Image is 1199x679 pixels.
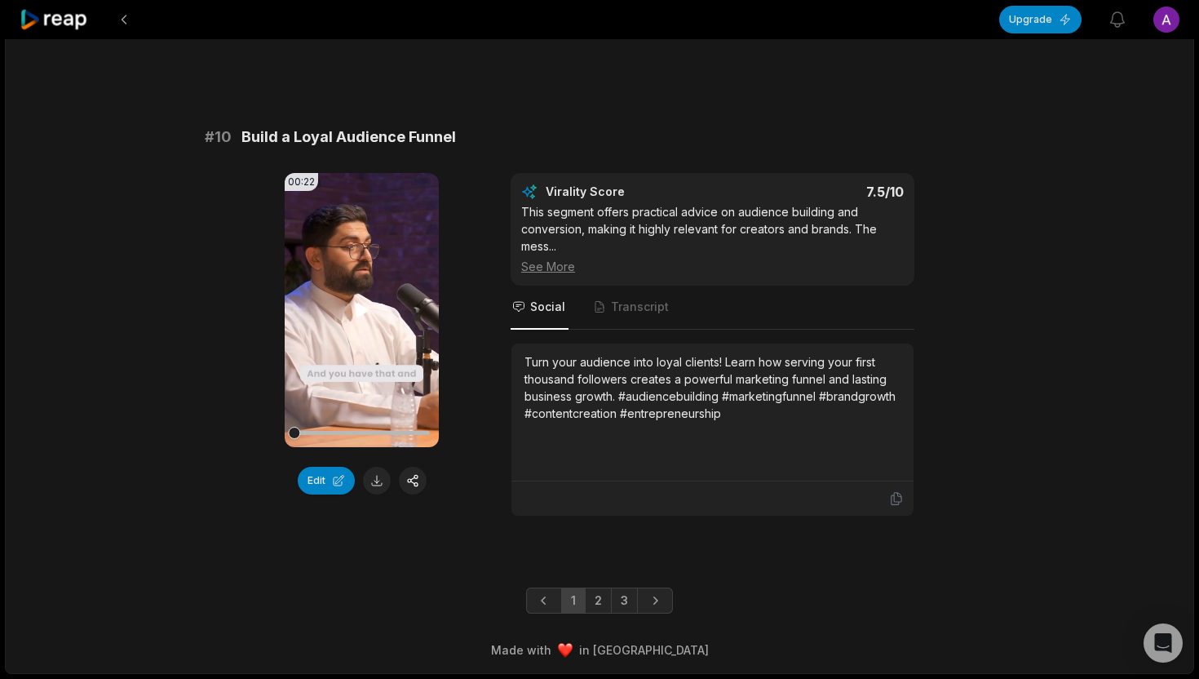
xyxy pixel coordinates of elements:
a: Page 2 [585,588,612,614]
a: Next page [637,588,673,614]
img: tab_keywords_by_traffic_grey.svg [162,103,175,116]
img: website_grey.svg [26,42,39,55]
div: Domain: [DOMAIN_NAME] [42,42,179,55]
div: This segment offers practical advice on audience building and conversion, making it highly releva... [521,203,904,275]
div: Made with in [GEOGRAPHIC_DATA] [20,641,1179,659]
div: Open Intercom Messenger [1144,624,1183,663]
span: Transcript [611,299,669,315]
div: Keywords by Traffic [180,104,275,115]
nav: Tabs [511,286,914,330]
span: # 10 [205,126,232,149]
div: Virality Score [546,184,721,200]
img: logo_orange.svg [26,26,39,39]
button: Edit [298,467,355,495]
img: tab_domain_overview_orange.svg [44,103,57,116]
a: Page 1 is your current page [561,588,586,614]
video: Your browser does not support mp4 format. [285,173,439,447]
span: Build a Loyal Audience Funnel [241,126,456,149]
div: Domain Overview [62,104,146,115]
span: Social [530,299,565,315]
ul: Pagination [526,588,673,614]
a: Previous page [526,588,562,614]
div: 7.5 /10 [729,184,905,200]
img: heart emoji [558,643,573,658]
button: Upgrade [999,6,1082,33]
div: Turn your audience into loyal clients! Learn how serving your first thousand followers creates a ... [524,353,900,422]
div: v 4.0.25 [46,26,80,39]
div: See More [521,258,904,275]
a: Page 3 [611,588,638,614]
